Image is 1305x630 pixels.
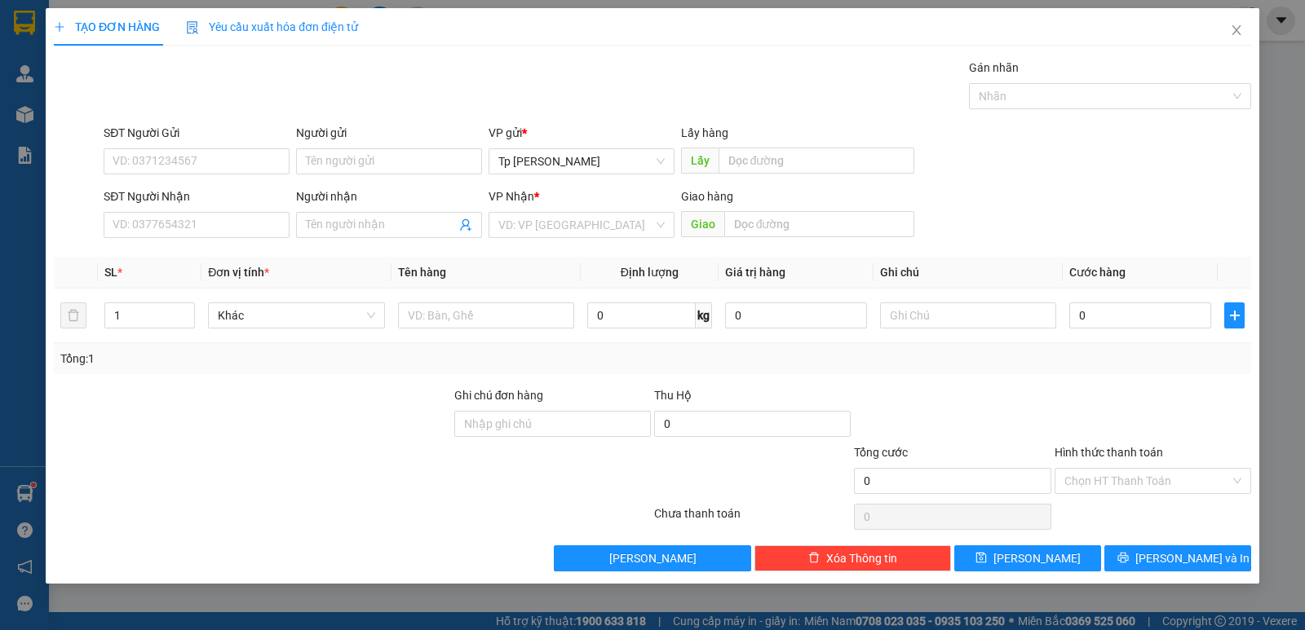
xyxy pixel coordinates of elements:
[498,149,665,174] span: Tp Hồ Chí Minh
[719,148,915,174] input: Dọc đường
[489,190,534,203] span: VP Nhận
[104,124,290,142] div: SĐT Người Gửi
[454,411,651,437] input: Ghi chú đơn hàng
[454,389,544,402] label: Ghi chú đơn hàng
[1224,302,1245,328] button: plus
[398,302,574,328] input: VD: Bàn, Ghế
[725,266,785,279] span: Giá trị hàng
[104,266,117,279] span: SL
[1117,552,1129,565] span: printer
[969,61,1019,74] label: Gán nhãn
[681,211,724,237] span: Giao
[993,549,1081,567] span: [PERSON_NAME]
[1069,266,1126,279] span: Cước hàng
[826,549,897,567] span: Xóa Thông tin
[60,350,505,368] div: Tổng: 1
[681,190,733,203] span: Giao hàng
[296,187,482,205] div: Người nhận
[808,552,820,565] span: delete
[208,266,269,279] span: Đơn vị tính
[554,545,750,571] button: [PERSON_NAME]
[54,21,65,33] span: plus
[60,302,86,328] button: delete
[186,20,358,33] span: Yêu cầu xuất hóa đơn điện tử
[954,545,1101,571] button: save[PERSON_NAME]
[296,124,482,142] div: Người gửi
[1225,309,1244,322] span: plus
[880,302,1056,328] input: Ghi Chú
[681,148,719,174] span: Lấy
[724,211,915,237] input: Dọc đường
[218,303,374,328] span: Khác
[754,545,951,571] button: deleteXóa Thông tin
[1135,549,1250,567] span: [PERSON_NAME] và In
[975,552,987,565] span: save
[621,266,679,279] span: Định lượng
[696,302,712,328] span: kg
[652,504,852,533] div: Chưa thanh toán
[681,126,728,139] span: Lấy hàng
[609,549,697,567] span: [PERSON_NAME]
[186,21,199,34] img: icon
[654,389,692,402] span: Thu Hộ
[54,20,160,33] span: TẠO ĐƠN HÀNG
[489,124,675,142] div: VP gửi
[874,257,1063,289] th: Ghi chú
[725,302,867,328] input: 0
[459,218,472,231] span: user-add
[1230,24,1243,37] span: close
[1214,8,1259,54] button: Close
[854,446,908,459] span: Tổng cước
[104,187,290,205] div: SĐT Người Nhận
[1104,545,1251,571] button: printer[PERSON_NAME] và In
[1055,446,1163,459] label: Hình thức thanh toán
[398,266,446,279] span: Tên hàng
